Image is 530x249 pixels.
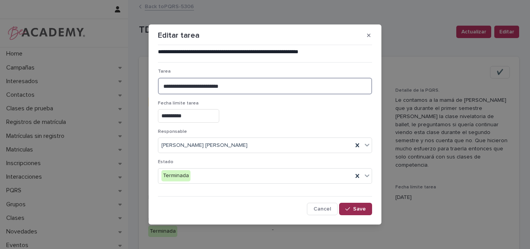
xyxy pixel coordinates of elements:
[353,206,366,212] span: Save
[158,101,199,106] span: Fecha límite tarea
[158,31,199,40] p: Editar tarea
[313,206,331,212] span: Cancel
[339,203,372,215] button: Save
[161,141,248,150] span: [PERSON_NAME] [PERSON_NAME]
[158,129,187,134] span: Responsable
[158,160,173,164] span: Estado
[161,170,191,181] div: Terminada
[307,203,338,215] button: Cancel
[158,69,171,74] span: Tarea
